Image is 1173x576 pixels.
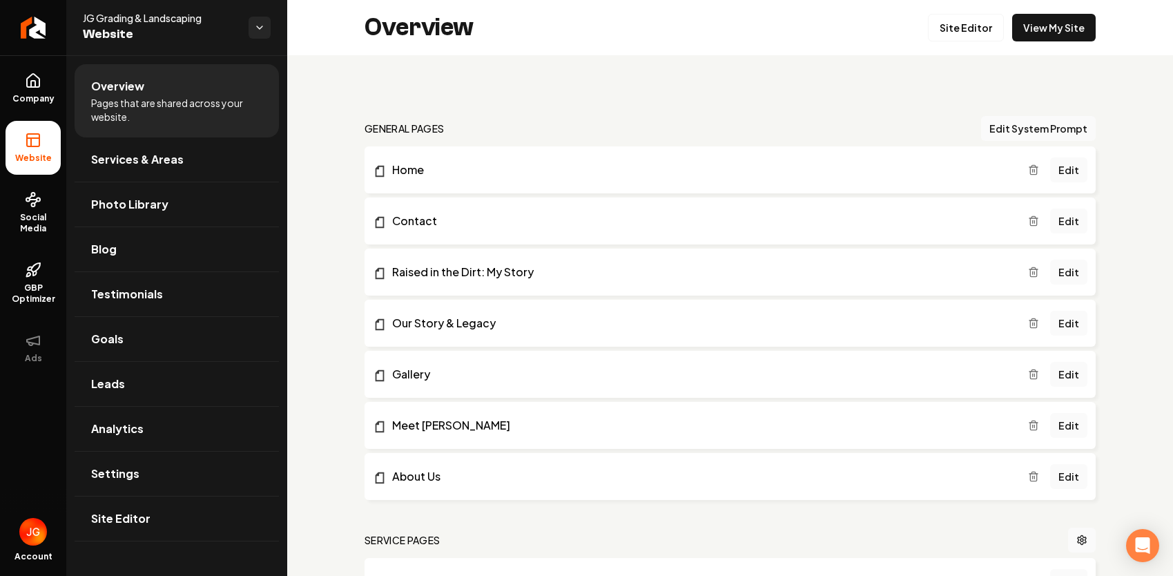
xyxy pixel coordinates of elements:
span: Photo Library [91,196,168,213]
span: JG Grading & Landscaping [83,11,237,25]
h2: general pages [365,122,445,135]
a: GBP Optimizer [6,251,61,316]
div: Open Intercom Messenger [1126,529,1159,562]
a: Edit [1050,413,1087,438]
span: Website [83,25,237,44]
span: Analytics [91,421,144,437]
span: Site Editor [91,510,151,527]
span: Overview [91,78,144,95]
a: Analytics [75,407,279,451]
span: Social Media [6,212,61,234]
a: Edit [1050,311,1087,336]
a: Home [373,162,1028,178]
h2: Service Pages [365,533,440,547]
a: Testimonials [75,272,279,316]
a: Leads [75,362,279,406]
span: Ads [19,353,48,364]
h2: Overview [365,14,474,41]
a: Edit [1050,362,1087,387]
a: Site Editor [928,14,1004,41]
a: Meet [PERSON_NAME] [373,417,1028,434]
a: Edit [1050,260,1087,285]
a: Edit [1050,464,1087,489]
img: Rebolt Logo [21,17,46,39]
a: Blog [75,227,279,271]
button: Open user button [19,518,47,546]
span: Leads [91,376,125,392]
span: Services & Areas [91,151,184,168]
span: Pages that are shared across your website. [91,96,262,124]
a: Edit [1050,209,1087,233]
a: Services & Areas [75,137,279,182]
button: Edit System Prompt [981,116,1096,141]
a: Raised in the Dirt: My Story [373,264,1028,280]
a: Social Media [6,180,61,245]
a: Site Editor [75,497,279,541]
img: John Glover [19,518,47,546]
a: Settings [75,452,279,496]
span: Blog [91,241,117,258]
button: Ads [6,321,61,375]
a: Contact [373,213,1028,229]
span: Account [14,551,52,562]
a: Photo Library [75,182,279,227]
span: Website [10,153,57,164]
span: Company [7,93,60,104]
a: Edit [1050,157,1087,182]
a: Our Story & Legacy [373,315,1028,332]
span: GBP Optimizer [6,282,61,305]
a: Company [6,61,61,115]
a: About Us [373,468,1028,485]
span: Settings [91,465,139,482]
span: Goals [91,331,124,347]
a: Goals [75,317,279,361]
a: View My Site [1012,14,1096,41]
a: Gallery [373,366,1028,383]
span: Testimonials [91,286,163,303]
